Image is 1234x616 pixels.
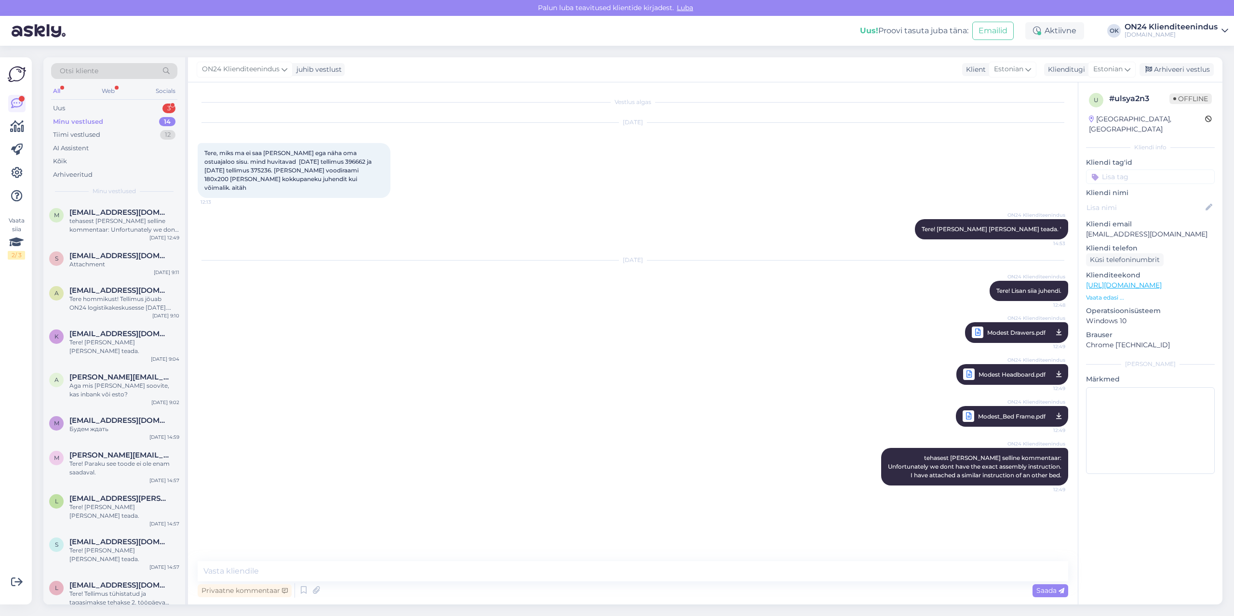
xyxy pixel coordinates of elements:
[54,419,59,427] span: m
[293,65,342,75] div: juhib vestlust
[987,327,1046,339] span: Modest Drawers.pdf
[1086,316,1215,326] p: Windows 10
[1086,229,1215,239] p: [EMAIL_ADDRESS][DOMAIN_NAME]
[69,546,179,564] div: Tere! [PERSON_NAME] [PERSON_NAME] teada.
[1086,270,1215,280] p: Klienditeekond
[69,329,170,338] span: kairitamm7@gmail.com
[674,3,696,12] span: Luba
[69,590,179,607] div: Tere! Tellimus tühistatud ja tagasimakse tehakse 2. tööpäeva jooksul.
[54,289,59,297] span: a
[8,216,25,260] div: Vaata siia
[69,286,170,295] span: alexmr254@gmail.com
[1086,306,1215,316] p: Operatsioonisüsteem
[162,104,175,113] div: 3
[100,85,117,97] div: Web
[149,564,179,571] div: [DATE] 14:57
[69,217,179,234] div: tehasest [PERSON_NAME] selline kommentaar: Unfortunately we dont have the exact assembly instruct...
[69,208,170,217] span: merike47@gmail.com
[69,581,170,590] span: levmat@gmail.com
[1125,23,1228,39] a: ON24 Klienditeenindus[DOMAIN_NAME]
[979,368,1046,380] span: Modest Headboard.pdf
[151,355,179,363] div: [DATE] 9:04
[965,322,1068,343] a: ON24 KlienditeenindusModest Drawers.pdf12:49
[159,117,175,127] div: 14
[1036,586,1064,595] span: Saada
[1107,24,1121,38] div: OK
[1093,64,1123,75] span: Estonian
[69,537,170,546] span: saulkristiina4@gmail.com
[1029,301,1065,309] span: 12:48
[54,376,59,383] span: a
[69,459,179,477] div: Tere! Paraku see toode ei ole enam saadaval.
[1125,23,1218,31] div: ON24 Klienditeenindus
[69,251,170,260] span: siim@alunord.ee
[1086,281,1162,289] a: [URL][DOMAIN_NAME]
[1086,360,1215,368] div: [PERSON_NAME]
[1007,356,1065,364] span: ON24 Klienditeenindus
[972,22,1014,40] button: Emailid
[888,454,1061,479] span: tehasest [PERSON_NAME] selline kommentaar: Unfortunately we dont have the exact assembly instruct...
[994,64,1023,75] span: Estonian
[1029,382,1065,394] span: 12:49
[198,256,1068,264] div: [DATE]
[69,451,170,459] span: margit.liblik@mail.ee
[1007,315,1065,322] span: ON24 Klienditeenindus
[1086,157,1215,168] p: Kliendi tag'id
[149,433,179,441] div: [DATE] 14:59
[53,144,89,153] div: AI Assistent
[69,338,179,355] div: Tere! [PERSON_NAME] [PERSON_NAME] teada.
[1086,253,1164,266] div: Küsi telefoninumbrit
[204,149,373,191] span: Tere, miks ma ei saa [PERSON_NAME] ega näha oma ostuajaloo sisu. mind huvitavad [DATE] tellimus 3...
[1125,31,1218,39] div: [DOMAIN_NAME]
[1029,424,1065,436] span: 12:49
[8,251,25,260] div: 2 / 3
[93,187,136,196] span: Minu vestlused
[69,503,179,520] div: Tere! [PERSON_NAME] [PERSON_NAME] teada.
[1086,170,1215,184] input: Lisa tag
[55,541,58,548] span: s
[922,225,1061,233] span: Tere! [PERSON_NAME] [PERSON_NAME] teada. '
[53,170,93,180] div: Arhiveeritud
[1086,188,1215,198] p: Kliendi nimi
[154,269,179,276] div: [DATE] 9:11
[860,25,968,37] div: Proovi tasuta juba täna:
[1086,143,1215,152] div: Kliendi info
[860,26,878,35] b: Uus!
[60,66,98,76] span: Otsi kliente
[152,312,179,319] div: [DATE] 9:10
[1007,211,1065,219] span: ON24 Klienditeenindus
[1086,330,1215,340] p: Brauser
[69,494,170,503] span: liisi.angelika.kersten@gmail.com
[1029,486,1065,493] span: 12:49
[198,98,1068,106] div: Vestlus algas
[149,234,179,241] div: [DATE] 12:49
[69,381,179,399] div: Aga mis [PERSON_NAME] soovite, kas inbank või esto?
[54,211,59,219] span: m
[962,65,986,75] div: Klient
[1086,374,1215,384] p: Märkmed
[69,295,179,312] div: Tere hommikust! Tellimus jõuab ON24 logistikakeskusesse [DATE]. Jaotuskeskuse töötaja võtab Teieg...
[1109,93,1169,105] div: # ulsya2n3
[160,130,175,140] div: 12
[1169,93,1212,104] span: Offline
[1086,293,1215,302] p: Vaata edasi ...
[53,117,103,127] div: Minu vestlused
[956,406,1068,427] a: ON24 KlienditeenindusModest_Bed Frame.pdf12:49
[1086,243,1215,253] p: Kliendi telefon
[53,130,100,140] div: Tiimi vestlused
[55,255,58,262] span: s
[55,584,58,591] span: l
[53,104,65,113] div: Uus
[1029,240,1065,247] span: 14:53
[69,373,170,381] span: anna.55555@mail.ru
[149,477,179,484] div: [DATE] 14:57
[978,410,1046,422] span: Modest_Bed Frame.pdf
[54,454,59,461] span: m
[51,85,62,97] div: All
[1140,63,1214,76] div: Arhiveeri vestlus
[198,584,292,597] div: Privaatne kommentaar
[202,64,280,75] span: ON24 Klienditeenindus
[151,399,179,406] div: [DATE] 9:02
[996,287,1061,294] span: Tere! Lisan siia juhendi.
[149,520,179,527] div: [DATE] 14:57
